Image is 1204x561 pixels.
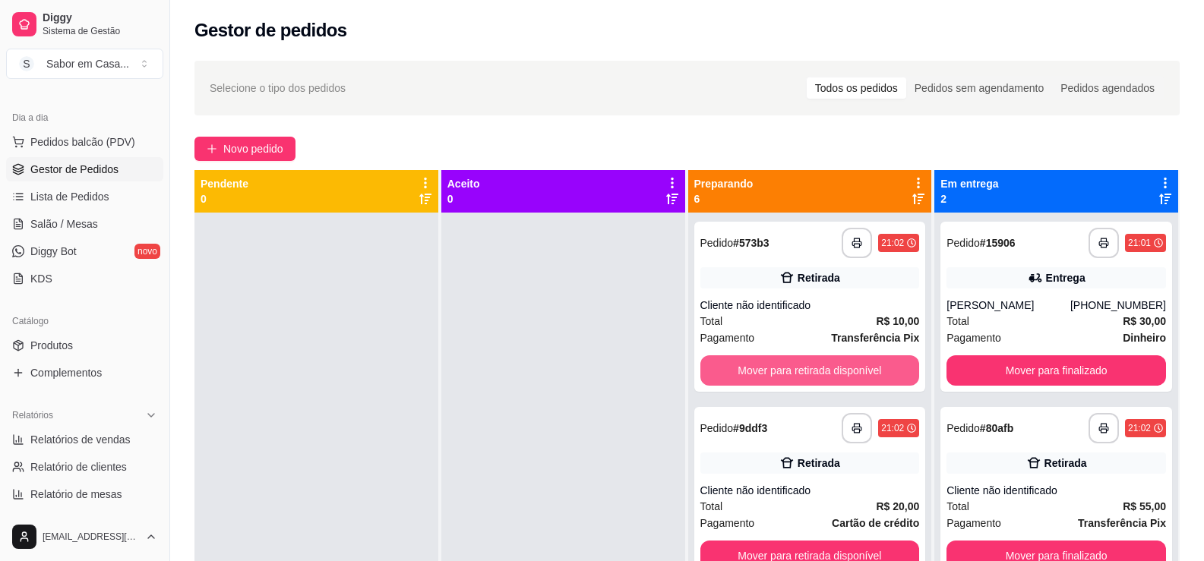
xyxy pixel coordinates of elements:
div: Sabor em Casa ... [46,56,129,71]
span: Relatórios [12,409,53,421]
strong: # 9ddf3 [733,422,767,434]
p: 0 [201,191,248,206]
div: [PHONE_NUMBER] [1070,298,1166,313]
p: Aceito [447,176,480,191]
a: Relatório de clientes [6,455,163,479]
p: Preparando [694,176,754,191]
p: Pendente [201,176,248,191]
div: Cliente não identificado [700,298,920,313]
span: Pagamento [946,515,1001,531]
div: [PERSON_NAME] [946,298,1070,313]
p: Em entrega [940,176,998,191]
div: 21:01 [1128,237,1151,249]
strong: # 15906 [980,237,1016,249]
span: plus [207,143,217,154]
button: Mover para retirada disponível [700,355,920,386]
div: Catálogo [6,309,163,333]
div: Cliente não identificado [946,483,1166,498]
strong: R$ 55,00 [1123,500,1166,512]
span: Pedido [946,237,980,249]
div: 21:02 [881,422,904,434]
span: Relatório de mesas [30,487,122,502]
button: Novo pedido [194,137,295,161]
span: Pedido [700,237,734,249]
span: Sistema de Gestão [43,25,157,37]
strong: Dinheiro [1123,332,1166,344]
p: 0 [447,191,480,206]
a: DiggySistema de Gestão [6,6,163,43]
h2: Gestor de pedidos [194,18,347,43]
span: Selecione o tipo dos pedidos [210,80,346,96]
a: Gestor de Pedidos [6,157,163,181]
a: Lista de Pedidos [6,184,163,209]
button: Select a team [6,49,163,79]
a: Produtos [6,333,163,358]
a: Relatórios de vendas [6,427,163,452]
span: Pagamento [700,329,755,346]
a: Relatório de mesas [6,482,163,506]
span: Total [700,498,723,515]
strong: Transferência Pix [1078,517,1166,529]
span: Gestor de Pedidos [30,162,119,177]
span: Complementos [30,365,102,380]
span: Lista de Pedidos [30,189,109,204]
div: Pedidos sem agendamento [906,77,1052,99]
span: Salão / Mesas [30,216,98,232]
div: Pedidos agendados [1052,77,1163,99]
div: Retirada [1044,455,1087,471]
div: 21:02 [881,237,904,249]
strong: R$ 30,00 [1123,315,1166,327]
a: Relatório de fidelidadenovo [6,509,163,534]
span: Diggy [43,11,157,25]
p: 2 [940,191,998,206]
a: Diggy Botnovo [6,239,163,263]
span: Total [946,498,969,515]
strong: R$ 20,00 [876,500,919,512]
span: Produtos [30,338,73,353]
button: Mover para finalizado [946,355,1166,386]
span: Diggy Bot [30,244,77,259]
span: Novo pedido [223,140,283,157]
span: Pedidos balcão (PDV) [30,134,135,150]
strong: R$ 10,00 [876,315,919,327]
span: Total [946,313,969,329]
span: S [19,56,34,71]
div: Todos os pedidos [807,77,906,99]
div: Dia a dia [6,106,163,130]
p: 6 [694,191,754,206]
a: KDS [6,266,163,291]
a: Salão / Mesas [6,212,163,236]
span: [EMAIL_ADDRESS][DOMAIN_NAME] [43,531,139,543]
span: Total [700,313,723,329]
div: Cliente não identificado [700,483,920,498]
span: Pagamento [946,329,1001,346]
a: Complementos [6,361,163,385]
strong: # 573b3 [733,237,769,249]
span: Relatórios de vendas [30,432,131,447]
div: Retirada [798,455,840,471]
strong: # 80afb [980,422,1013,434]
span: Pagamento [700,515,755,531]
span: Relatório de clientes [30,459,127,474]
button: Pedidos balcão (PDV) [6,130,163,154]
button: [EMAIL_ADDRESS][DOMAIN_NAME] [6,518,163,555]
span: Pedido [946,422,980,434]
div: Retirada [798,270,840,285]
div: Entrega [1046,270,1085,285]
span: KDS [30,271,52,286]
strong: Cartão de crédito [832,517,919,529]
div: 21:02 [1128,422,1151,434]
span: Pedido [700,422,734,434]
strong: Transferência Pix [831,332,919,344]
